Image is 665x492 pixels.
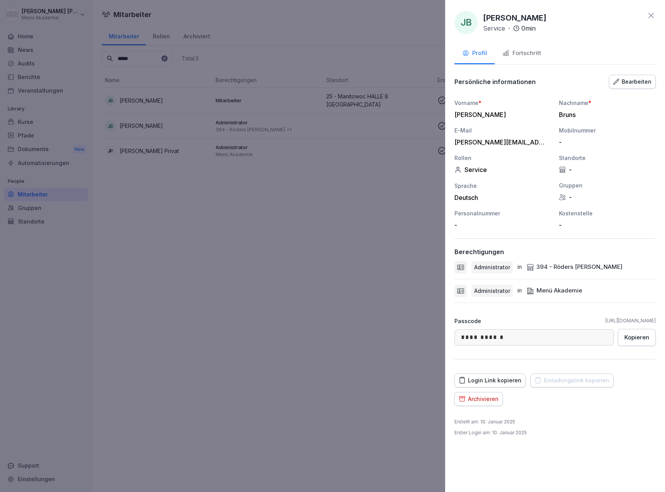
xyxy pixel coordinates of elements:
[454,182,551,190] div: Sprache
[605,317,656,324] a: [URL][DOMAIN_NAME]
[454,317,481,325] p: Passcode
[613,77,651,86] div: Bearbeiten
[559,138,652,146] div: -
[559,209,656,217] div: Kostenstelle
[474,287,510,295] p: Administrator
[454,221,547,229] div: -
[454,194,551,201] div: Deutsch
[518,286,522,295] p: in
[535,376,609,385] div: Einladungslink kopieren
[454,43,495,64] button: Profil
[454,418,515,425] p: Erstellt am : 10. Januar 2025
[559,193,656,201] div: -
[454,154,551,162] div: Rollen
[454,111,547,119] div: [PERSON_NAME]
[454,429,527,436] p: Erster Login am : 10. Januar 2025
[483,24,536,33] div: ·
[530,373,614,387] button: Einladungslink kopieren
[559,99,656,107] div: Nachname
[559,126,656,134] div: Mobilnummer
[454,11,478,34] div: JB
[454,373,526,387] button: Login Link kopieren
[483,12,547,24] p: [PERSON_NAME]
[454,392,503,406] button: Archivieren
[474,263,510,271] p: Administrator
[502,49,541,58] div: Fortschritt
[609,75,656,89] button: Bearbeiten
[454,99,551,107] div: Vorname
[454,78,536,86] p: Persönliche informationen
[459,376,521,385] div: Login Link kopieren
[459,395,499,403] div: Archivieren
[624,333,649,342] div: Kopieren
[518,263,522,272] p: in
[559,154,656,162] div: Standorte
[526,286,582,295] div: Menü Akademie
[454,166,551,174] div: Service
[618,329,656,346] button: Kopieren
[559,181,656,189] div: Gruppen
[559,166,656,174] div: -
[454,138,547,146] div: [PERSON_NAME][EMAIL_ADDRESS][PERSON_NAME][DOMAIN_NAME]
[483,24,505,33] p: Service
[559,111,652,119] div: Bruns
[495,43,549,64] button: Fortschritt
[454,209,551,217] div: Personalnummer
[462,49,487,58] div: Profil
[559,221,652,229] div: -
[454,126,551,134] div: E-Mail
[454,248,504,256] p: Berechtigungen
[526,263,622,272] div: 394 - Röders [PERSON_NAME]
[521,24,536,33] p: 0 min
